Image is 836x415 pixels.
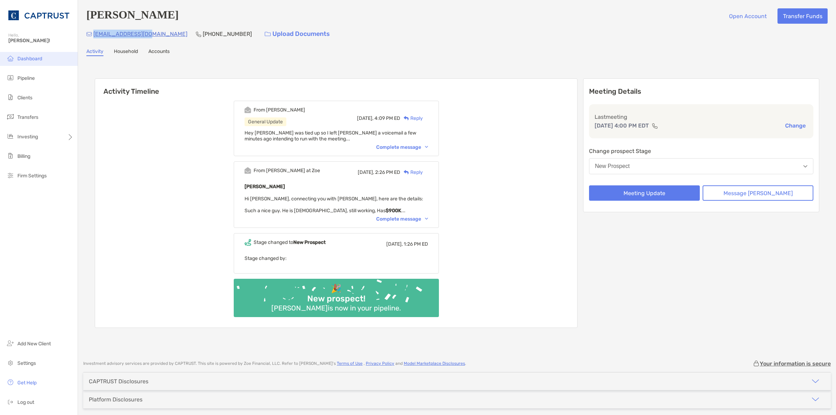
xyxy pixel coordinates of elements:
img: investing icon [6,132,15,140]
img: billing icon [6,152,15,160]
img: add_new_client icon [6,339,15,347]
img: Reply icon [404,116,409,121]
p: Last meeting [595,113,808,121]
img: communication type [652,123,658,129]
img: firm-settings icon [6,171,15,179]
div: New Prospect [595,163,630,169]
img: Event icon [245,167,251,174]
span: [PERSON_NAME]! [8,38,73,44]
a: Activity [86,48,103,56]
p: [PHONE_NUMBER] [203,30,252,38]
img: pipeline icon [6,74,15,82]
div: Reply [400,115,423,122]
img: Open dropdown arrow [803,165,807,168]
img: Confetti [234,279,439,311]
span: Add New Client [17,341,51,347]
span: Hi [PERSON_NAME], connecting you with [PERSON_NAME], here are the details: Such a nice guy. He is... [245,196,423,214]
div: Stage changed to [254,239,326,245]
p: Change prospect Stage [589,147,813,155]
div: [PERSON_NAME] is now in your pipeline. [269,304,404,312]
span: [DATE], [357,115,373,121]
p: [DATE] 4:00 PM EDT [595,121,649,130]
div: Reply [400,169,423,176]
div: General Update [245,117,286,126]
span: [DATE], [358,169,374,175]
div: CAPTRUST Disclosures [89,378,148,385]
img: get-help icon [6,378,15,386]
a: Household [114,48,138,56]
span: Investing [17,134,38,140]
div: From [PERSON_NAME] [254,107,305,113]
div: Platform Disclosures [89,396,142,403]
span: 2:26 PM ED [375,169,400,175]
span: Get Help [17,380,37,386]
button: Message [PERSON_NAME] [703,185,813,201]
b: [PERSON_NAME] [245,184,285,190]
a: Privacy Policy [366,361,394,366]
span: 1:26 PM ED [404,241,428,247]
p: Stage changed by: [245,254,428,263]
p: [EMAIL_ADDRESS][DOMAIN_NAME] [93,30,187,38]
button: Change [783,122,808,129]
img: Event icon [245,107,251,113]
img: transfers icon [6,113,15,121]
img: Event icon [245,239,251,246]
span: 4:09 PM ED [374,115,400,121]
div: Complete message [376,216,428,222]
span: Log out [17,399,34,405]
a: Upload Documents [260,26,334,41]
img: Email Icon [86,32,92,36]
button: Meeting Update [589,185,700,201]
div: 🎉 [328,284,344,294]
button: Transfer Funds [777,8,828,24]
span: Transfers [17,114,38,120]
h4: [PERSON_NAME] [86,8,179,24]
img: Reply icon [404,170,409,175]
a: Terms of Use [337,361,363,366]
img: Chevron icon [425,146,428,148]
img: icon arrow [811,377,820,385]
p: Meeting Details [589,87,813,96]
span: Pipeline [17,75,35,81]
a: Model Marketplace Disclosures [404,361,465,366]
h6: Activity Timeline [95,79,577,95]
img: CAPTRUST Logo [8,3,69,28]
p: Your information is secure [760,360,831,367]
img: settings icon [6,359,15,367]
div: From [PERSON_NAME] at Zoe [254,168,320,174]
span: Firm Settings [17,173,47,179]
strong: $900K [386,208,401,214]
span: [DATE], [386,241,403,247]
span: Clients [17,95,32,101]
img: dashboard icon [6,54,15,62]
span: Settings [17,360,36,366]
img: clients icon [6,93,15,101]
span: Billing [17,153,30,159]
img: Chevron icon [425,218,428,220]
img: Phone Icon [196,31,201,37]
img: logout icon [6,398,15,406]
img: icon arrow [811,395,820,404]
img: button icon [265,32,271,37]
button: Open Account [723,8,772,24]
div: Complete message [376,144,428,150]
button: New Prospect [589,158,813,174]
a: Accounts [148,48,170,56]
p: Investment advisory services are provided by CAPTRUST . This site is powered by Zoe Financial, LL... [83,361,466,366]
div: New prospect! [304,294,368,304]
b: New Prospect [293,239,326,245]
span: Hey [PERSON_NAME] was tied up so I left [PERSON_NAME] a voicemail a few minutes ago intending to ... [245,130,416,142]
span: Dashboard [17,56,42,62]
